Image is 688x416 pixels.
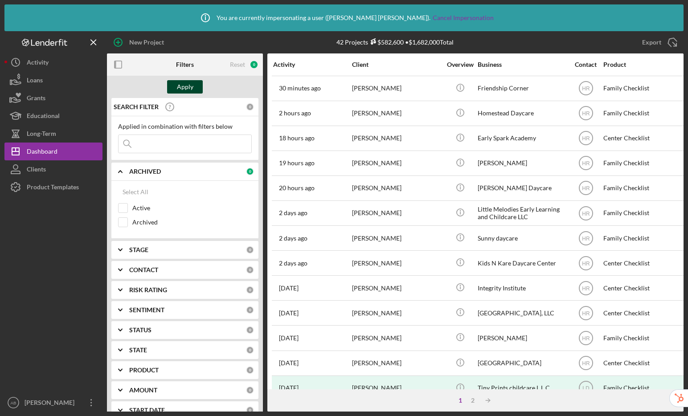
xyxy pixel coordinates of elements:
div: Integrity Institute [478,276,567,300]
div: [GEOGRAPHIC_DATA], LLC [478,301,567,325]
div: [PERSON_NAME] [352,301,441,325]
div: [PERSON_NAME] [352,251,441,275]
div: Business [478,61,567,68]
div: Kids N Kare Daycare Center [478,251,567,275]
div: Sunny daycare [478,226,567,250]
div: Activity [27,53,49,73]
div: Reset [230,61,245,68]
div: Apply [177,80,193,94]
div: Activity [273,61,351,68]
time: 2025-10-15 13:09 [279,110,311,117]
div: Applied in combination with filters below [118,123,252,130]
b: SENTIMENT [129,306,164,314]
b: ARCHIVED [129,168,161,175]
time: 2025-10-13 19:28 [279,235,307,242]
b: PRODUCT [129,367,159,374]
div: [PERSON_NAME] Daycare [478,176,567,200]
button: Activity [4,53,102,71]
button: Clients [4,160,102,178]
div: Product Templates [27,178,79,198]
b: START DATE [129,407,165,414]
text: HR [582,135,590,142]
div: 0 [246,167,254,175]
b: Filters [176,61,194,68]
text: LD [582,385,590,392]
button: Select All [118,183,153,201]
div: 1 [454,397,467,404]
div: 0 [246,406,254,414]
div: Friendship Corner [478,77,567,100]
div: [PERSON_NAME] [352,126,441,150]
text: AB [11,400,16,405]
div: Dashboard [27,143,57,163]
div: [GEOGRAPHIC_DATA] [478,351,567,375]
div: Little Melodies Early Learning and Childcare LLC [478,201,567,225]
text: HR [582,185,590,192]
div: Export [642,33,661,51]
div: 0 [250,60,258,69]
div: $582,600 [368,38,404,46]
div: [PERSON_NAME] [352,351,441,375]
div: Overview [443,61,477,68]
time: 2025-10-08 13:32 [279,310,299,317]
time: 2025-10-14 19:25 [279,184,315,192]
div: Clients [27,160,46,180]
text: HR [582,110,590,117]
div: [PERSON_NAME] [352,151,441,175]
div: [PERSON_NAME] [478,326,567,350]
a: Cancel Impersonation [433,14,494,21]
button: Apply [167,80,203,94]
time: 2025-10-13 17:28 [279,260,307,267]
div: [PERSON_NAME] [352,226,441,250]
b: STATE [129,347,147,354]
div: You are currently impersonating a user ( [PERSON_NAME] [PERSON_NAME] ). [194,7,494,29]
div: 0 [246,386,254,394]
div: 0 [246,103,254,111]
div: 0 [246,286,254,294]
div: Client [352,61,441,68]
b: AMOUNT [129,387,157,394]
div: Homestead Daycare [478,102,567,125]
div: Early Spark Academy [478,126,567,150]
div: 0 [246,326,254,334]
div: [PERSON_NAME] [352,201,441,225]
button: Export [633,33,684,51]
div: [PERSON_NAME] [352,176,441,200]
div: Educational [27,107,60,127]
time: 2025-10-14 01:33 [279,209,307,216]
button: Educational [4,107,102,125]
b: SEARCH FILTER [114,103,159,110]
button: Product Templates [4,178,102,196]
time: 2025-10-10 20:41 [279,285,299,292]
button: Dashboard [4,143,102,160]
time: 2025-09-29 14:34 [279,334,299,342]
div: New Project [129,33,164,51]
div: 2 [467,397,479,404]
button: Loans [4,71,102,89]
time: 2025-09-24 19:06 [279,359,299,367]
div: Contact [569,61,602,68]
div: [PERSON_NAME] [352,376,441,400]
b: RISK RATING [129,286,167,294]
div: 0 [246,346,254,354]
button: Long-Term [4,125,102,143]
b: STAGE [129,246,148,253]
button: Grants [4,89,102,107]
time: 2025-10-15 14:32 [279,85,321,92]
div: 0 [246,246,254,254]
text: HR [582,335,590,342]
b: STATUS [129,326,152,334]
text: HR [582,310,590,316]
text: HR [582,285,590,291]
div: [PERSON_NAME] [352,276,441,300]
text: HR [582,86,590,92]
text: HR [582,235,590,241]
div: 0 [246,366,254,374]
